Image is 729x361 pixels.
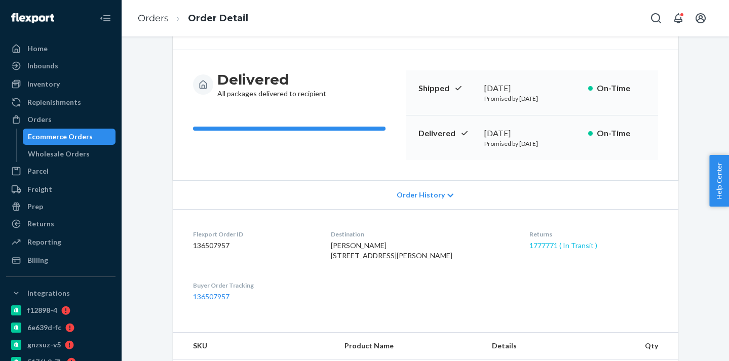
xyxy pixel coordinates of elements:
[130,4,256,33] ol: breadcrumbs
[27,44,48,54] div: Home
[484,333,595,359] th: Details
[27,255,48,265] div: Billing
[27,114,52,125] div: Orders
[23,129,116,145] a: Ecommerce Orders
[418,83,476,94] p: Shipped
[6,302,116,318] a: f12898-4
[27,79,60,89] div: Inventory
[6,111,116,128] a: Orders
[484,83,580,94] div: [DATE]
[6,94,116,110] a: Replenishments
[27,202,43,212] div: Prep
[597,83,646,94] p: On-Time
[217,70,326,89] h3: Delivered
[6,76,116,92] a: Inventory
[95,8,116,28] button: Close Navigation
[418,128,476,139] p: Delivered
[6,337,116,353] a: gnzsuz-v5
[331,241,452,260] span: [PERSON_NAME] [STREET_ADDRESS][PERSON_NAME]
[6,181,116,197] a: Freight
[27,219,54,229] div: Returns
[11,13,54,23] img: Flexport logo
[529,241,597,250] a: 1777771 ( In Transit )
[484,139,580,148] p: Promised by [DATE]
[397,190,445,200] span: Order History
[28,132,93,142] div: Ecommerce Orders
[484,94,580,103] p: Promised by [DATE]
[27,184,52,194] div: Freight
[27,323,61,333] div: 6e639d-fc
[6,163,116,179] a: Parcel
[597,128,646,139] p: On-Time
[6,234,116,250] a: Reporting
[188,13,248,24] a: Order Detail
[6,285,116,301] button: Integrations
[27,61,58,71] div: Inbounds
[6,319,116,336] a: 6e639d-fc
[336,333,484,359] th: Product Name
[27,340,61,350] div: gnzsuz-v5
[27,237,61,247] div: Reporting
[173,333,336,359] th: SKU
[193,292,229,301] a: 136507957
[646,8,666,28] button: Open Search Box
[27,97,81,107] div: Replenishments
[23,146,116,162] a: Wholesale Orders
[595,333,678,359] th: Qty
[27,166,49,176] div: Parcel
[193,281,315,290] dt: Buyer Order Tracking
[217,70,326,99] div: All packages delivered to recipient
[193,230,315,238] dt: Flexport Order ID
[668,8,688,28] button: Open notifications
[27,305,57,315] div: f12898-4
[28,149,90,159] div: Wholesale Orders
[331,230,513,238] dt: Destination
[6,198,116,215] a: Prep
[690,8,711,28] button: Open account menu
[6,252,116,268] a: Billing
[27,288,70,298] div: Integrations
[709,155,729,207] button: Help Center
[193,240,315,251] dd: 136507957
[6,58,116,74] a: Inbounds
[138,13,169,24] a: Orders
[6,41,116,57] a: Home
[6,216,116,232] a: Returns
[529,230,658,238] dt: Returns
[484,128,580,139] div: [DATE]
